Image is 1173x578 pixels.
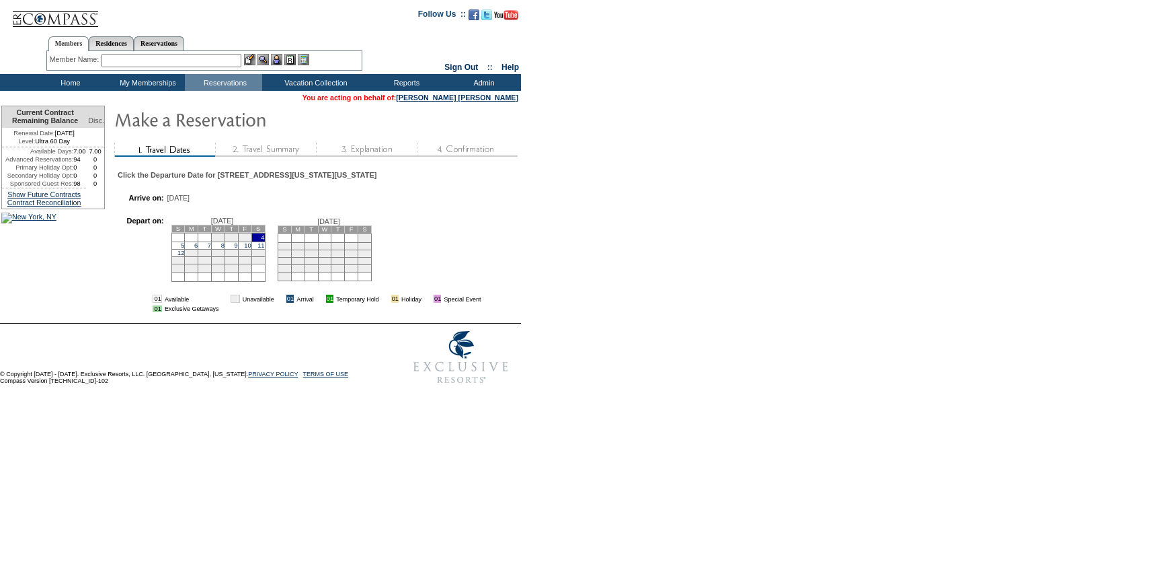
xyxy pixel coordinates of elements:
td: 17 [238,249,251,256]
span: :: [487,63,493,72]
a: 7 [208,242,211,249]
td: 01 [153,305,161,312]
a: Show Future Contracts [7,190,81,198]
td: 6 [331,242,345,250]
img: i.gif [424,295,431,302]
td: 27 [331,264,345,272]
a: 6 [194,242,198,249]
td: 0 [86,180,104,188]
td: F [238,225,251,232]
a: 11 [257,242,264,249]
td: 23 [225,256,238,264]
td: Current Contract Remaining Balance [2,106,86,128]
img: Make Reservation [114,106,383,133]
a: Become our fan on Facebook [469,13,479,22]
td: Primary Holiday Opt: [2,164,73,172]
td: 94 [73,155,86,164]
td: Home [30,74,108,91]
a: Contract Reconciliation [7,198,81,207]
td: T [331,225,345,233]
td: 1 [212,233,225,242]
span: You are acting on behalf of: [302,94,518,102]
td: 13 [331,250,345,257]
td: S [358,225,372,233]
img: b_calculator.gif [298,54,309,65]
td: Depart on: [123,217,163,285]
span: [DATE] [211,217,234,225]
img: Impersonate [271,54,282,65]
td: Exclusive Getaways [165,305,219,312]
td: 2 [278,242,291,250]
img: New York, NY [1,213,56,223]
img: View [257,54,269,65]
td: 18 [305,257,318,264]
img: step2_state1.gif [215,143,316,157]
img: step1_state2.gif [114,143,215,157]
span: [DATE] [317,217,340,225]
td: 19 [318,257,331,264]
td: 15 [212,249,225,256]
td: M [291,225,305,233]
a: [PERSON_NAME] [PERSON_NAME] [396,94,518,102]
td: 21 [345,257,358,264]
img: step3_state1.gif [316,143,417,157]
td: Secondary Holiday Opt: [2,172,73,180]
td: 0 [73,172,86,180]
td: T [305,225,318,233]
td: 30 [278,272,291,281]
td: 4 [305,242,318,250]
a: PRIVACY POLICY [248,371,298,377]
td: 11 [305,250,318,257]
td: T [198,225,212,232]
td: Available Days: [2,147,73,155]
a: Help [501,63,519,72]
img: i.gif [221,295,228,302]
td: Unavailable [243,295,274,303]
img: Reservations [284,54,296,65]
img: step4_state1.gif [417,143,518,157]
img: b_edit.gif [244,54,255,65]
td: Sponsored Guest Res: [2,180,73,188]
td: 27 [185,264,198,273]
td: 0 [86,155,104,164]
td: S [251,225,265,232]
td: 14 [345,250,358,257]
td: 25 [251,256,265,264]
td: 0 [86,164,104,172]
td: Available [165,295,219,303]
td: 01 [391,295,399,303]
td: 98 [73,180,86,188]
div: Click the Departure Date for [STREET_ADDRESS][US_STATE][US_STATE] [118,171,376,179]
td: 22 [358,257,372,264]
td: 28 [198,264,212,273]
td: My Memberships [108,74,185,91]
td: 25 [305,264,318,272]
td: 20 [185,256,198,264]
img: i.gif [317,295,323,302]
td: 10 [291,250,305,257]
a: Residences [89,36,134,50]
td: F [345,225,358,233]
td: 16 [225,249,238,256]
img: i.gif [382,295,389,302]
td: Reservations [185,74,262,91]
td: 24 [291,264,305,272]
td: 01 [231,295,239,303]
div: Member Name: [50,54,102,65]
a: 10 [244,242,251,249]
a: Members [48,36,89,51]
td: S [278,225,291,233]
td: 15 [358,250,372,257]
td: 16 [278,257,291,264]
td: S [171,225,185,232]
td: 14 [198,249,212,256]
a: 12 [177,250,184,256]
td: 9 [278,250,291,257]
td: 23 [278,264,291,272]
td: 21 [198,256,212,264]
td: 29 [358,264,372,272]
td: W [318,225,331,233]
td: 28 [345,264,358,272]
td: Arrival [296,295,314,303]
td: Ultra 60 Day [2,137,86,147]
